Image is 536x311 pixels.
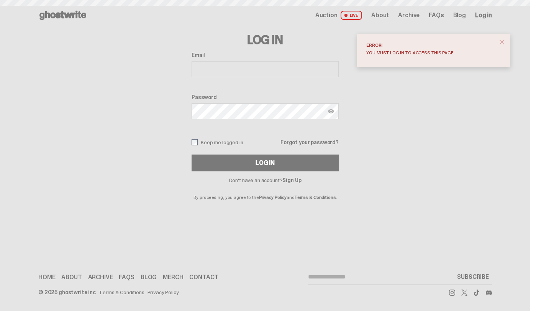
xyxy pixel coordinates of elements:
[315,11,362,20] a: Auction LIVE
[189,274,218,280] a: Contact
[259,194,287,200] a: Privacy Policy
[192,139,198,145] input: Keep me logged in
[475,12,492,18] a: Log in
[88,274,113,280] a: Archive
[429,12,444,18] a: FAQs
[192,94,339,100] label: Password
[38,274,55,280] a: Home
[398,12,420,18] a: Archive
[341,11,362,20] span: LIVE
[192,155,339,171] button: Log In
[453,12,466,18] a: Blog
[192,183,339,200] p: By proceeding, you agree to the and .
[99,290,144,295] a: Terms & Conditions
[192,177,339,183] p: Don't have an account?
[163,274,183,280] a: Merch
[282,177,301,184] a: Sign Up
[315,12,338,18] span: Auction
[454,269,492,285] button: SUBSCRIBE
[280,140,339,145] a: Forgot your password?
[295,194,336,200] a: Terms & Conditions
[192,52,339,58] label: Email
[328,108,334,114] img: Show password
[38,290,96,295] div: © 2025 ghostwrite inc
[148,290,179,295] a: Privacy Policy
[371,12,389,18] a: About
[192,34,339,46] h3: Log In
[366,43,495,47] div: Error!
[141,274,157,280] a: Blog
[256,160,275,166] div: Log In
[495,35,509,49] button: close
[61,274,82,280] a: About
[119,274,134,280] a: FAQs
[366,50,495,55] div: You must log in to access this page.
[192,139,243,145] label: Keep me logged in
